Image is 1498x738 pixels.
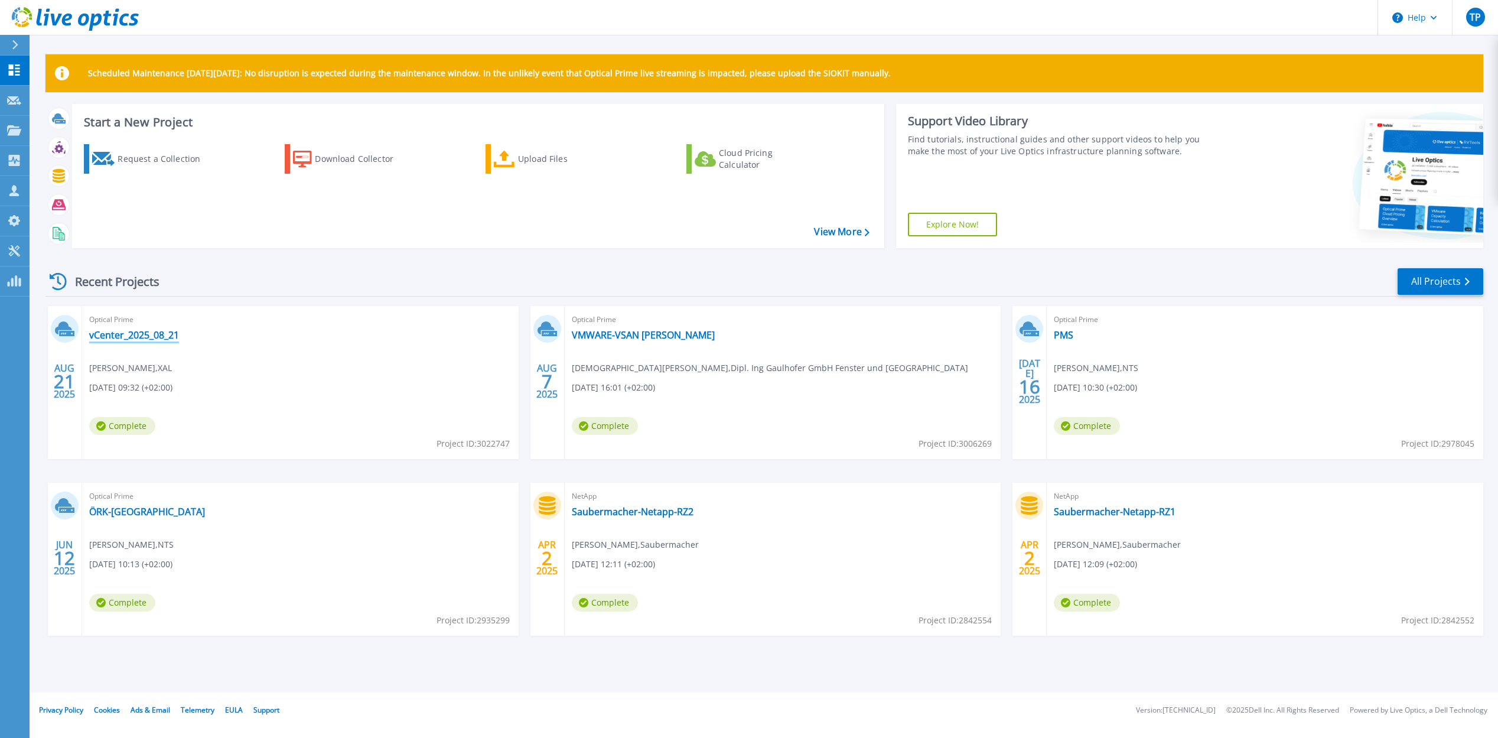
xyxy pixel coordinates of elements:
[45,267,175,296] div: Recent Projects
[181,705,214,715] a: Telemetry
[919,437,992,450] span: Project ID: 3006269
[1054,417,1120,435] span: Complete
[89,490,512,503] span: Optical Prime
[518,147,613,171] div: Upload Files
[572,594,638,612] span: Complete
[1136,707,1216,714] li: Version: [TECHNICAL_ID]
[1018,360,1041,403] div: [DATE] 2025
[88,69,891,78] p: Scheduled Maintenance [DATE][DATE]: No disruption is expected during the maintenance window. In t...
[1226,707,1339,714] li: © 2025 Dell Inc. All Rights Reserved
[39,705,83,715] a: Privacy Policy
[1054,313,1476,326] span: Optical Prime
[572,490,994,503] span: NetApp
[285,144,416,174] a: Download Collector
[1054,381,1137,394] span: [DATE] 10:30 (+02:00)
[572,329,715,341] a: VMWARE-VSAN [PERSON_NAME]
[486,144,617,174] a: Upload Files
[572,538,699,551] span: [PERSON_NAME] , Saubermacher
[1350,707,1487,714] li: Powered by Live Optics, a Dell Technology
[1054,594,1120,612] span: Complete
[1018,537,1041,580] div: APR 2025
[437,437,510,450] span: Project ID: 3022747
[89,506,205,518] a: ÖRK-[GEOGRAPHIC_DATA]
[437,614,510,627] span: Project ID: 2935299
[54,553,75,563] span: 12
[542,553,552,563] span: 2
[89,558,172,571] span: [DATE] 10:13 (+02:00)
[572,313,994,326] span: Optical Prime
[1054,329,1073,341] a: PMS
[1054,490,1476,503] span: NetApp
[908,213,998,236] a: Explore Now!
[84,144,216,174] a: Request a Collection
[89,381,172,394] span: [DATE] 09:32 (+02:00)
[1054,558,1137,571] span: [DATE] 12:09 (+02:00)
[53,537,76,580] div: JUN 2025
[1019,382,1040,392] span: 16
[89,538,174,551] span: [PERSON_NAME] , NTS
[572,558,655,571] span: [DATE] 12:11 (+02:00)
[94,705,120,715] a: Cookies
[572,506,693,518] a: Saubermacher-Netapp-RZ2
[89,329,179,341] a: vCenter_2025_08_21
[1398,268,1483,295] a: All Projects
[1054,362,1138,375] span: [PERSON_NAME] , NTS
[253,705,279,715] a: Support
[1054,538,1181,551] span: [PERSON_NAME] , Saubermacher
[572,417,638,435] span: Complete
[84,116,869,129] h3: Start a New Project
[908,113,1212,129] div: Support Video Library
[536,360,558,403] div: AUG 2025
[542,376,552,386] span: 7
[225,705,243,715] a: EULA
[131,705,170,715] a: Ads & Email
[89,313,512,326] span: Optical Prime
[814,226,869,238] a: View More
[572,381,655,394] span: [DATE] 16:01 (+02:00)
[1024,553,1035,563] span: 2
[89,362,172,375] span: [PERSON_NAME] , XAL
[1401,437,1474,450] span: Project ID: 2978045
[919,614,992,627] span: Project ID: 2842554
[315,147,409,171] div: Download Collector
[54,376,75,386] span: 21
[719,147,813,171] div: Cloud Pricing Calculator
[1054,506,1175,518] a: Saubermacher-Netapp-RZ1
[118,147,212,171] div: Request a Collection
[908,134,1212,157] div: Find tutorials, instructional guides and other support videos to help you make the most of your L...
[686,144,818,174] a: Cloud Pricing Calculator
[572,362,968,375] span: [DEMOGRAPHIC_DATA][PERSON_NAME] , Dipl. Ing Gaulhofer GmbH Fenster und [GEOGRAPHIC_DATA]
[1401,614,1474,627] span: Project ID: 2842552
[89,594,155,612] span: Complete
[89,417,155,435] span: Complete
[1470,12,1481,22] span: TP
[536,537,558,580] div: APR 2025
[53,360,76,403] div: AUG 2025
